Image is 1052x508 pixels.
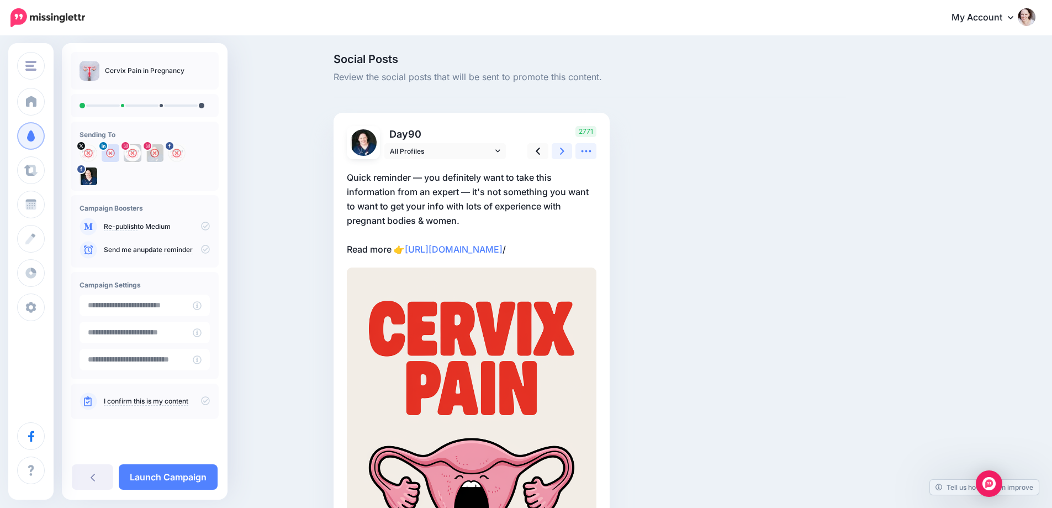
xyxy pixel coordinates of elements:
[168,144,186,162] img: 294267531_452028763599495_8356150534574631664_n-bsa103634.png
[350,129,377,156] img: 293356615_413924647436347_5319703766953307182_n-bsa103635.jpg
[146,144,163,162] img: 117675426_2401644286800900_3570104518066085037_n-bsa102293.jpg
[80,144,97,162] img: Q47ZFdV9-23892.jpg
[104,397,188,406] a: I confirm this is my content
[80,204,210,212] h4: Campaign Boosters
[384,143,506,159] a: All Profiles
[80,130,210,139] h4: Sending To
[105,65,184,76] p: Cervix Pain in Pregnancy
[930,480,1039,495] a: Tell us how we can improve
[347,170,596,256] p: Quick reminder — you definitely want to take this information from an expert — it's not something...
[390,145,493,157] span: All Profiles
[124,144,141,162] img: 171614132_153822223321940_582953623993691943_n-bsa102292.jpg
[575,126,596,137] span: 2771
[141,245,193,254] a: update reminder
[80,61,99,81] img: 96ae91a452298bd9b295c1ed5c628008_thumb.jpg
[384,126,508,142] p: Day
[80,281,210,289] h4: Campaign Settings
[25,61,36,71] img: menu.png
[334,54,846,65] span: Social Posts
[976,470,1002,497] div: Open Intercom Messenger
[408,128,421,140] span: 90
[940,4,1035,32] a: My Account
[405,244,503,255] a: [URL][DOMAIN_NAME]
[80,167,97,185] img: 293356615_413924647436347_5319703766953307182_n-bsa103635.jpg
[10,8,85,27] img: Missinglettr
[104,222,210,232] p: to Medium
[104,222,138,231] a: Re-publish
[104,245,210,255] p: Send me an
[334,70,846,85] span: Review the social posts that will be sent to promote this content.
[102,144,119,162] img: user_default_image.png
